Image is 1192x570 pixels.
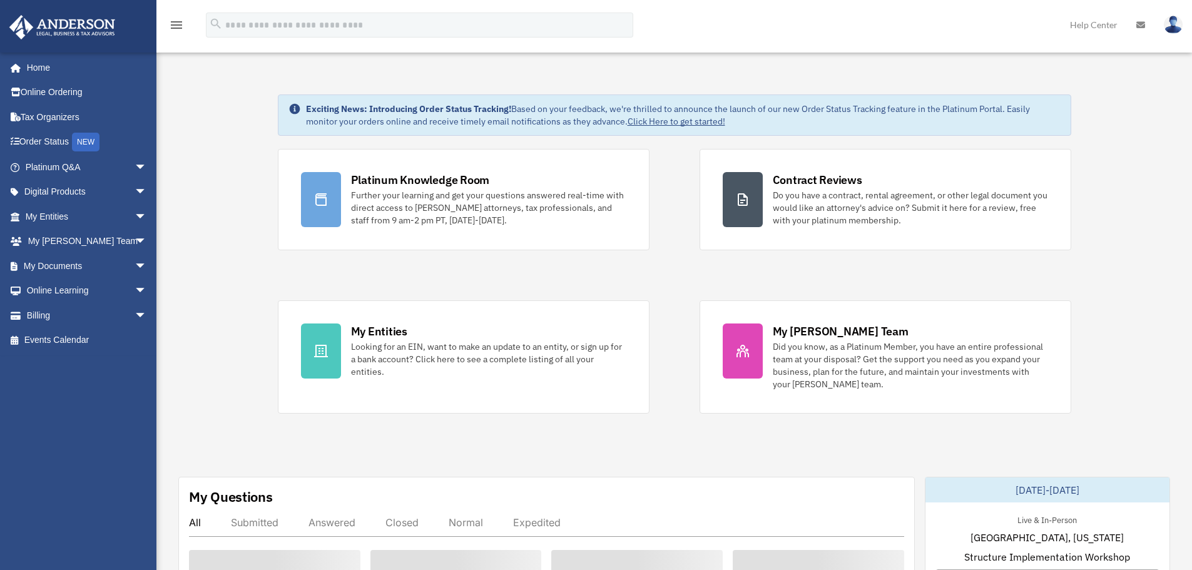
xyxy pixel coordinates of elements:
a: Billingarrow_drop_down [9,303,166,328]
div: Did you know, as a Platinum Member, you have an entire professional team at your disposal? Get th... [773,340,1048,390]
div: Platinum Knowledge Room [351,172,490,188]
strong: Exciting News: Introducing Order Status Tracking! [306,103,511,115]
a: Contract Reviews Do you have a contract, rental agreement, or other legal document you would like... [700,149,1071,250]
a: Events Calendar [9,328,166,353]
i: search [209,17,223,31]
a: Online Learningarrow_drop_down [9,278,166,303]
span: arrow_drop_down [135,253,160,279]
a: Digital Productsarrow_drop_down [9,180,166,205]
div: Looking for an EIN, want to make an update to an entity, or sign up for a bank account? Click her... [351,340,626,378]
a: menu [169,22,184,33]
a: Platinum Q&Aarrow_drop_down [9,155,166,180]
span: arrow_drop_down [135,229,160,255]
div: [DATE]-[DATE] [925,477,1169,502]
div: Do you have a contract, rental agreement, or other legal document you would like an attorney's ad... [773,189,1048,226]
div: Answered [308,516,355,529]
a: My [PERSON_NAME] Team Did you know, as a Platinum Member, you have an entire professional team at... [700,300,1071,414]
span: arrow_drop_down [135,204,160,230]
i: menu [169,18,184,33]
div: Expedited [513,516,561,529]
a: Click Here to get started! [628,116,725,127]
a: My Entitiesarrow_drop_down [9,204,166,229]
a: My Entities Looking for an EIN, want to make an update to an entity, or sign up for a bank accoun... [278,300,649,414]
span: arrow_drop_down [135,303,160,328]
a: Tax Organizers [9,104,166,130]
span: Structure Implementation Workshop [964,549,1130,564]
span: arrow_drop_down [135,155,160,180]
img: Anderson Advisors Platinum Portal [6,15,119,39]
div: All [189,516,201,529]
div: Live & In-Person [1007,512,1087,526]
div: Contract Reviews [773,172,862,188]
a: My [PERSON_NAME] Teamarrow_drop_down [9,229,166,254]
a: Order StatusNEW [9,130,166,155]
div: My Entities [351,323,407,339]
div: Normal [449,516,483,529]
span: arrow_drop_down [135,278,160,304]
a: Home [9,55,160,80]
img: User Pic [1164,16,1183,34]
a: My Documentsarrow_drop_down [9,253,166,278]
div: Closed [385,516,419,529]
div: Further your learning and get your questions answered real-time with direct access to [PERSON_NAM... [351,189,626,226]
a: Online Ordering [9,80,166,105]
span: arrow_drop_down [135,180,160,205]
a: Platinum Knowledge Room Further your learning and get your questions answered real-time with dire... [278,149,649,250]
span: [GEOGRAPHIC_DATA], [US_STATE] [970,530,1124,545]
div: Based on your feedback, we're thrilled to announce the launch of our new Order Status Tracking fe... [306,103,1061,128]
div: NEW [72,133,99,151]
div: My Questions [189,487,273,506]
div: Submitted [231,516,278,529]
div: My [PERSON_NAME] Team [773,323,909,339]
